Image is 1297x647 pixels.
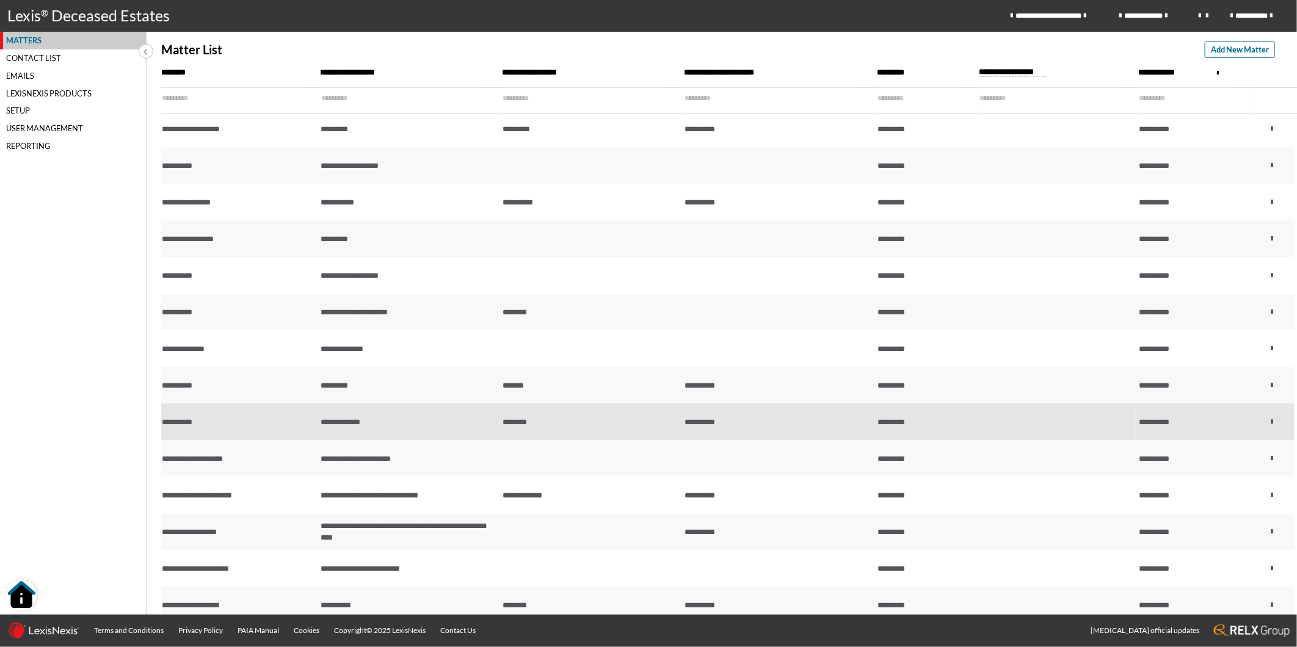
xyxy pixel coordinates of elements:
[7,622,79,639] img: LexisNexis_logo.0024414d.png
[171,615,230,646] a: Privacy Policy
[161,43,222,57] p: Matter List
[433,615,483,646] a: Contact Us
[1211,44,1269,56] span: Add New Matter
[41,6,51,26] p: ®
[327,615,433,646] a: Copyright© 2025 LexisNexis
[87,615,171,646] a: Terms and Conditions
[1083,615,1207,646] a: [MEDICAL_DATA] official updates
[1205,42,1275,58] button: Add New Matter
[1214,624,1290,637] img: RELX_logo.65c3eebe.png
[286,615,327,646] a: Cookies
[230,615,286,646] a: PAIA Manual
[6,580,37,610] button: Open Resource Center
